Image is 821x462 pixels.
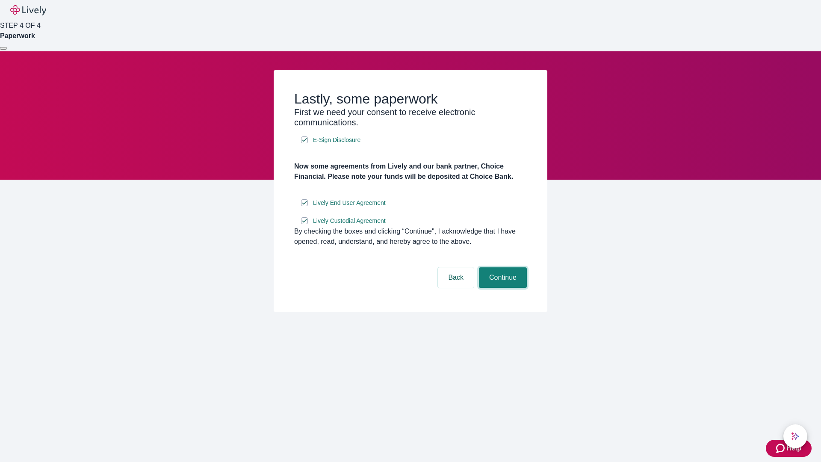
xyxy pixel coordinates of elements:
[786,443,801,453] span: Help
[438,267,474,288] button: Back
[10,5,46,15] img: Lively
[783,424,807,448] button: chat
[294,91,527,107] h2: Lastly, some paperwork
[313,216,386,225] span: Lively Custodial Agreement
[294,107,527,127] h3: First we need your consent to receive electronic communications.
[313,136,360,145] span: E-Sign Disclosure
[776,443,786,453] svg: Zendesk support icon
[294,161,527,182] h4: Now some agreements from Lively and our bank partner, Choice Financial. Please note your funds wi...
[311,198,387,208] a: e-sign disclosure document
[479,267,527,288] button: Continue
[311,135,362,145] a: e-sign disclosure document
[311,216,387,226] a: e-sign disclosure document
[313,198,386,207] span: Lively End User Agreement
[766,440,812,457] button: Zendesk support iconHelp
[294,226,527,247] div: By checking the boxes and clicking “Continue", I acknowledge that I have opened, read, understand...
[791,432,800,441] svg: Lively AI Assistant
